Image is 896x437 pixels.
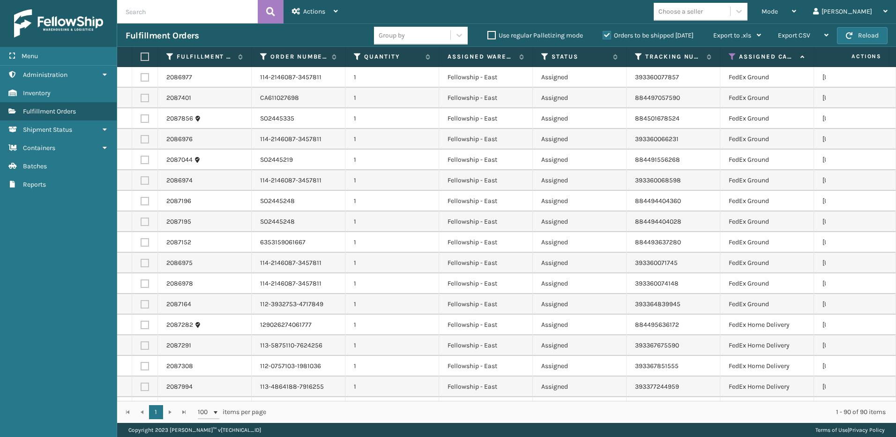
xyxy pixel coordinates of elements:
[166,93,191,103] a: 2087401
[345,294,439,315] td: 1
[739,53,796,61] label: Assigned Carrier Service
[303,8,325,15] span: Actions
[166,341,191,350] a: 2087291
[720,273,814,294] td: FedEx Ground
[23,126,72,134] span: Shipment Status
[345,232,439,253] td: 1
[166,135,193,144] a: 2086976
[345,150,439,170] td: 1
[345,253,439,273] td: 1
[533,273,627,294] td: Assigned
[720,150,814,170] td: FedEx Ground
[128,423,261,437] p: Copyright 2023 [PERSON_NAME]™ v [TECHNICAL_ID]
[439,294,533,315] td: Fellowship - East
[533,88,627,108] td: Assigned
[533,294,627,315] td: Assigned
[166,300,191,309] a: 2087164
[439,273,533,294] td: Fellowship - East
[252,211,345,232] td: SO2445248
[533,150,627,170] td: Assigned
[166,73,192,82] a: 2086977
[533,232,627,253] td: Assigned
[166,320,193,330] a: 2087282
[177,53,233,61] label: Fulfillment Order Id
[198,407,212,417] span: 100
[720,232,814,253] td: FedEx Ground
[345,67,439,88] td: 1
[345,170,439,191] td: 1
[635,135,679,143] a: 393360066231
[198,405,266,419] span: items per page
[720,108,814,129] td: FedEx Ground
[252,294,345,315] td: 112-3932753-4717849
[345,88,439,108] td: 1
[166,155,193,165] a: 2087044
[533,335,627,356] td: Assigned
[379,30,405,40] div: Group by
[166,114,193,123] a: 2087856
[720,67,814,88] td: FedEx Ground
[252,232,345,253] td: 6353159061667
[345,356,439,377] td: 1
[23,162,47,170] span: Batches
[439,315,533,335] td: Fellowship - East
[439,150,533,170] td: Fellowship - East
[166,279,193,288] a: 2086978
[533,211,627,232] td: Assigned
[720,356,814,377] td: FedEx Home Delivery
[720,315,814,335] td: FedEx Home Delivery
[252,315,345,335] td: 129026274061777
[533,397,627,418] td: Assigned
[252,335,345,356] td: 113-5875110-7624256
[645,53,702,61] label: Tracking Number
[252,397,345,418] td: 113-4864188-7916255
[23,71,67,79] span: Administration
[166,258,193,268] a: 2086975
[635,156,680,164] a: 884491556268
[635,73,679,81] a: 393360077857
[166,382,193,392] a: 2087994
[439,335,533,356] td: Fellowship - East
[448,53,515,61] label: Assigned Warehouse
[23,181,46,188] span: Reports
[439,377,533,397] td: Fellowship - East
[635,218,681,226] a: 884494404028
[533,377,627,397] td: Assigned
[166,362,193,371] a: 2087308
[533,191,627,211] td: Assigned
[720,253,814,273] td: FedEx Ground
[22,52,38,60] span: Menu
[635,259,678,267] a: 393360071745
[720,88,814,108] td: FedEx Ground
[778,31,810,39] span: Export CSV
[345,108,439,129] td: 1
[762,8,778,15] span: Mode
[635,279,679,287] a: 393360074148
[166,217,191,226] a: 2087195
[533,170,627,191] td: Assigned
[149,405,163,419] a: 1
[252,377,345,397] td: 113-4864188-7916255
[252,191,345,211] td: SO2445248
[345,377,439,397] td: 1
[252,356,345,377] td: 112-0757103-1981036
[439,67,533,88] td: Fellowship - East
[720,335,814,356] td: FedEx Home Delivery
[439,253,533,273] td: Fellowship - East
[270,53,327,61] label: Order Number
[635,383,679,391] a: 393377244959
[345,335,439,356] td: 1
[635,114,679,122] a: 884501678524
[815,427,848,433] a: Terms of Use
[720,191,814,211] td: FedEx Ground
[439,129,533,150] td: Fellowship - East
[252,273,345,294] td: 114-2146087-3457811
[635,197,681,205] a: 884494404360
[720,170,814,191] td: FedEx Ground
[815,423,885,437] div: |
[720,294,814,315] td: FedEx Ground
[720,129,814,150] td: FedEx Ground
[252,253,345,273] td: 114-2146087-3457811
[439,232,533,253] td: Fellowship - East
[126,30,199,41] h3: Fulfillment Orders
